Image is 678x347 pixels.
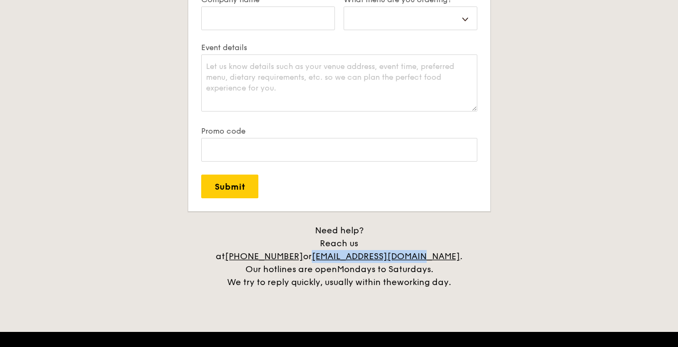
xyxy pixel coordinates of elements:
label: Event details [201,43,477,52]
span: Mondays to Saturdays. [337,264,433,274]
textarea: Let us know details such as your venue address, event time, preferred menu, dietary requirements,... [201,54,477,112]
span: working day. [397,277,451,287]
div: Need help? Reach us at or . Our hotlines are open We try to reply quickly, usually within the [204,224,474,289]
label: Promo code [201,127,477,136]
a: [PHONE_NUMBER] [225,251,303,261]
a: [EMAIL_ADDRESS][DOMAIN_NAME] [312,251,460,261]
input: Submit [201,175,258,198]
